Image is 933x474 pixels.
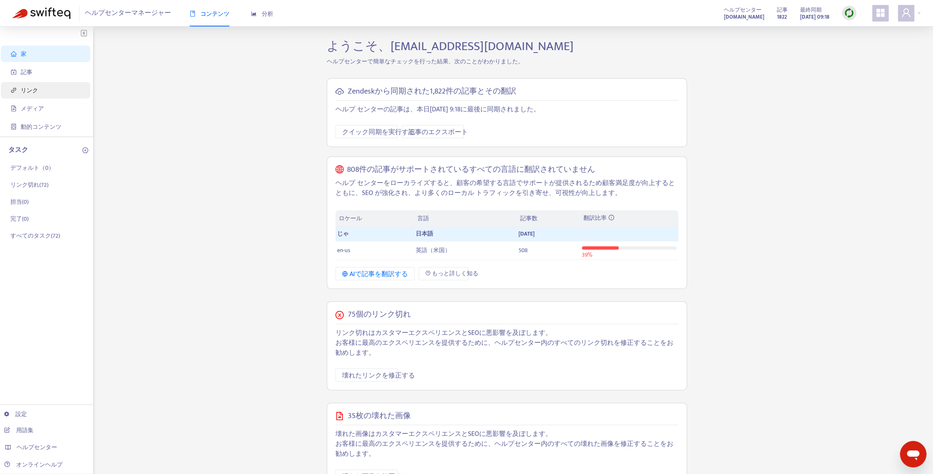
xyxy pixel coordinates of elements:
[262,10,273,17] font: 分析
[777,5,788,14] font: 記事
[453,85,516,98] font: の記事とその翻訳
[335,438,673,460] font: お客様に最高のエクスペリエンスを提供するために、ヘルプセンター内のすべての壊れた画像を修正することをお勧めします。
[402,125,464,138] button: 記事のエクスポート
[430,104,533,115] font: [DATE] 9:18に最後に同期されました
[27,214,29,224] font: )
[10,197,22,207] font: 担当
[335,87,344,96] span: クラウド同期
[21,51,27,57] font: 家
[408,127,468,138] font: 記事のエクスポート
[10,214,22,224] font: 完了
[342,127,415,138] font: クイック同期を実行する
[8,144,28,156] font: タスク
[11,87,17,93] span: リンク
[21,87,38,94] font: リンク
[430,85,453,98] font: 1,822件
[17,444,57,450] font: ヘルプセンター
[347,163,375,176] font: 808件の
[416,245,451,255] font: 英語（米国）
[335,267,415,280] button: AIで記事を翻訳する
[518,245,528,255] font: 508
[533,104,540,115] font: 。
[11,51,17,57] span: 家
[875,8,885,18] span: アプリストア
[39,163,45,173] font: （
[58,231,60,241] font: )
[24,197,27,207] font: 0
[900,441,926,467] iframe: メッセージングウィンドウを開くボタン
[337,245,350,255] font: en-us
[350,269,408,280] font: AIで記事を翻訳する
[416,229,433,238] font: 日本語
[520,214,538,223] font: 記事数
[348,308,364,321] font: 75個
[327,36,391,57] font: ようこそ、
[10,180,39,190] font: リンク切れ
[844,8,854,18] img: sync.dc5367851b00ba804db3.png
[45,163,48,173] font: 0
[41,180,47,190] font: 72
[342,370,415,381] font: 壊れたリンクを修正する
[39,180,41,190] font: (
[335,165,344,175] span: グローバル
[335,178,675,199] font: ヘルプ センターをローカライズすると、顧客の希望する言語でサポートが提供されるため顧客満足度が向上するとともに、SEO が強化され、より多くのローカル トラフィックを引き寄せ、可視性が向上します。
[48,163,54,173] font: ）
[327,57,524,66] font: ヘルプセンターで簡単なチェックを行った結果、次のことがわかりました。
[518,229,535,238] font: [DATE]
[800,5,822,14] font: 最終同期
[335,337,673,359] font: お客様に最高のエクスペリエンスを提供するために、ヘルプセンター内のすべてのリンク切れを修正することをお勧めします。
[10,231,51,241] font: すべてのタスク
[335,327,552,339] font: リンク切れはカスタマーエクスペリエンスとSEOに悪影響を及ぼします。
[21,69,32,75] font: 記事
[251,11,257,17] span: 面グラフ
[335,125,398,138] button: クイック同期を実行する
[348,85,430,98] font: Zendeskから同期された
[82,147,88,153] span: プラス円
[335,311,344,319] span: クローズサークル
[4,427,34,433] a: 用語集
[10,163,39,173] font: デフォルト
[22,214,24,224] font: (
[12,7,70,19] img: スウィフテック
[419,267,468,280] a: もっと詳しく知る
[335,428,552,440] font: 壊れた画像はカスタマーエクスペリエンスとSEOに悪影響を及ぼします。
[53,231,58,241] font: 72
[131,7,171,19] font: マネージャー
[21,123,61,130] font: 動的コンテンツ
[337,229,349,238] font: じゃ
[4,461,63,468] a: オンラインヘルプ
[724,12,764,22] a: [DOMAIN_NAME]
[85,7,131,19] font: ヘルプセンター
[190,11,195,17] span: 本
[22,197,24,207] font: (
[364,409,411,422] font: の壊れた画像
[724,5,762,14] font: ヘルプセンター
[777,12,787,22] font: 1822
[335,368,398,382] button: 壊れたリンクを修正する
[11,69,17,75] span: 帳簿
[432,269,478,278] font: もっと詳しく知る
[582,250,588,260] font: 39
[391,36,574,57] font: [EMAIL_ADDRESS][DOMAIN_NAME]
[588,250,592,260] font: %
[364,308,411,321] font: のリンク切れ
[339,214,362,223] font: ロケール
[24,214,27,224] font: 0
[200,10,229,17] font: コンテンツ
[901,8,911,18] span: ユーザー
[335,104,430,115] font: ヘルプ センターの記事は、本日
[11,124,17,130] span: 容器
[800,12,829,22] font: [DATE] 09:18
[47,180,48,190] font: )
[348,409,364,422] font: 35枚
[375,163,595,176] font: 記事がサポートされているすべての言語に翻訳されていません
[417,214,429,223] font: 言語
[11,106,17,111] span: ファイルイメージ
[51,231,53,241] font: (
[27,197,29,207] font: )
[21,105,44,112] font: メディア
[583,213,607,223] font: 翻訳比率
[335,412,344,420] span: ファイルイメージ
